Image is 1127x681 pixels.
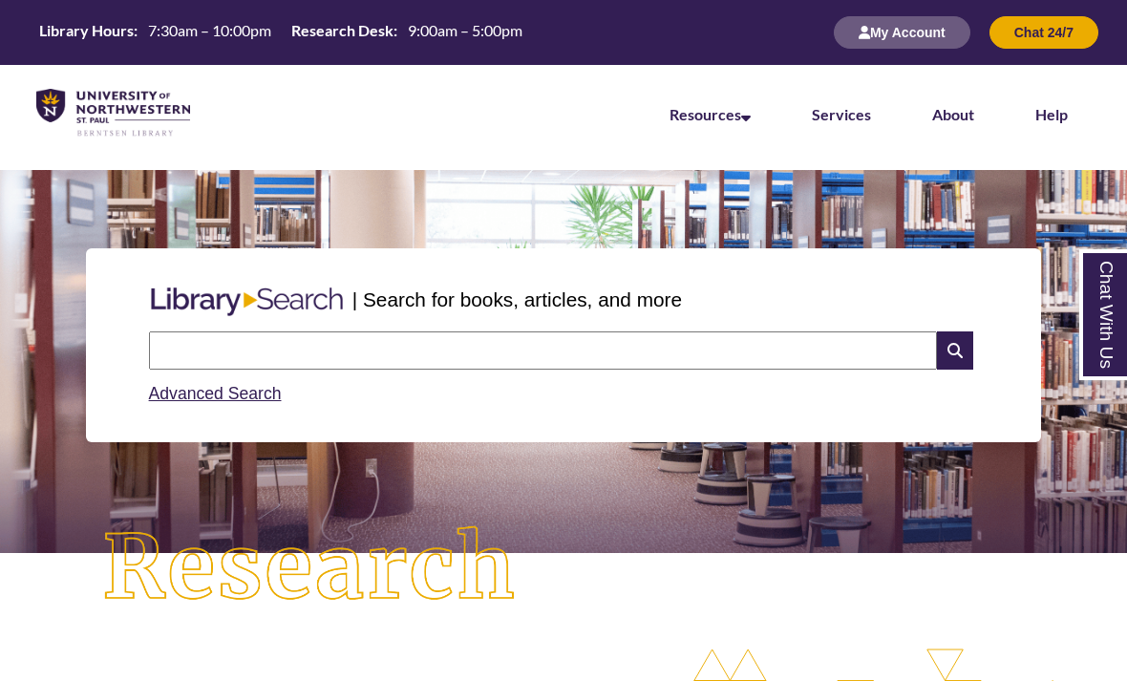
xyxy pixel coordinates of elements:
[56,480,563,657] img: Research
[352,285,682,314] p: | Search for books, articles, and more
[32,20,530,44] table: Hours Today
[141,280,352,324] img: Libary Search
[32,20,530,46] a: Hours Today
[812,105,871,123] a: Services
[834,16,970,49] button: My Account
[36,89,190,138] img: UNWSP Library Logo
[834,24,970,40] a: My Account
[670,105,751,123] a: Resources
[937,331,973,370] i: Search
[989,24,1098,40] a: Chat 24/7
[32,20,140,41] th: Library Hours:
[284,20,400,41] th: Research Desk:
[149,384,282,403] a: Advanced Search
[148,21,271,39] span: 7:30am – 10:00pm
[408,21,522,39] span: 9:00am – 5:00pm
[932,105,974,123] a: About
[989,16,1098,49] button: Chat 24/7
[1035,105,1068,123] a: Help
